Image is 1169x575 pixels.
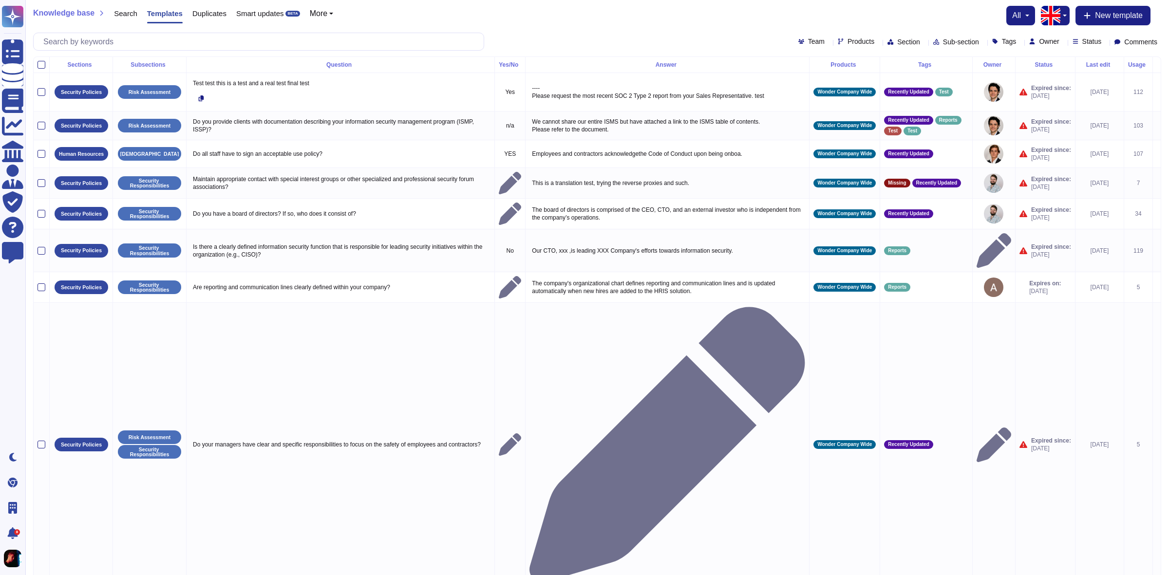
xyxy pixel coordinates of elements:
span: Comments [1124,38,1157,45]
span: Expired since: [1031,118,1071,126]
p: Risk Assessment [129,123,171,129]
p: This is a translation test, trying the reverse proxies and such. [529,177,805,189]
p: Employees and contractors acknowledgethe Code of Conduct upon being onboa. [529,148,805,160]
div: Status [1019,62,1071,68]
span: Status [1082,38,1102,45]
span: Test [939,90,949,94]
span: Recently Updated [888,442,929,447]
span: [DATE] [1031,126,1071,133]
p: Test test this is a test and a real test final test [190,77,490,90]
p: Do your managers have clear and specific responsibilities to focus on the safety of employees and... [190,438,490,451]
div: [DATE] [1079,283,1120,291]
span: Expired since: [1031,84,1071,92]
input: Search by keywords [38,33,484,50]
span: Smart updates [236,10,284,17]
p: Do you have a board of directors? If so, who does it consist of? [190,207,490,220]
div: Sections [54,62,109,68]
div: [DATE] [1079,210,1120,218]
div: [DATE] [1079,122,1120,130]
span: Missing [888,181,906,185]
button: all [1012,12,1029,19]
p: The company's organizational chart defines reporting and communication lines and is updated autom... [529,277,805,297]
div: Subsections [117,62,182,68]
img: user [984,204,1003,223]
span: [DATE] [1031,251,1071,259]
div: Usage [1128,62,1149,68]
span: Team [808,38,825,45]
img: user [984,278,1003,297]
div: [DATE] [1079,88,1120,96]
span: Wonder Company Wide [817,442,872,447]
span: Knowledge base [33,9,94,17]
div: [DATE] [1079,441,1120,448]
div: Products [813,62,876,68]
div: Owner [977,62,1011,68]
span: [DATE] [1029,287,1061,295]
span: Tags [1002,38,1017,45]
p: Risk Assessment [129,435,171,440]
span: Recently Updated [888,90,929,94]
span: Wonder Company Wide [817,211,872,216]
div: 107 [1128,150,1149,158]
div: Last edit [1079,62,1120,68]
span: all [1012,12,1021,19]
div: 112 [1128,88,1149,96]
button: New template [1075,6,1150,25]
p: Security Responsibilities [121,178,178,188]
div: Question [190,62,490,68]
span: [DATE] [1031,214,1071,222]
span: Search [114,10,137,17]
p: Security Policies [61,211,102,217]
img: user [984,173,1003,193]
span: Wonder Company Wide [817,151,872,156]
span: Recently Updated [888,151,929,156]
img: user [4,550,21,567]
span: Expired since: [1031,175,1071,183]
img: user [984,144,1003,164]
span: Wonder Company Wide [817,90,872,94]
div: 34 [1128,210,1149,218]
p: No [499,247,521,255]
p: YES [499,150,521,158]
div: 5 [1128,283,1149,291]
span: Test [888,129,898,133]
p: Security Policies [61,285,102,290]
p: Security Policies [61,442,102,447]
div: Answer [529,62,805,68]
span: Recently Updated [888,211,929,216]
p: [DEMOGRAPHIC_DATA] [120,151,179,157]
span: Sub-section [943,38,979,45]
span: Expired since: [1031,243,1071,251]
span: Reports [888,285,906,290]
p: Security Responsibilities [121,282,178,293]
p: Security Policies [61,248,102,253]
div: 5 [1128,441,1149,448]
span: Recently Updated [916,181,957,185]
span: Wonder Company Wide [817,181,872,185]
img: en [1041,6,1060,25]
p: Do all staff have to sign an acceptable use policy? [190,148,490,160]
p: n/a [499,122,521,130]
span: Wonder Company Wide [817,285,872,290]
p: ---- Please request the most recent SOC 2 Type 2 report from your Sales Representative. test [529,82,805,102]
p: Our CTO, xxx ,is leading XXX Company's efforts towards information security. [529,244,805,257]
span: [DATE] [1031,92,1071,100]
span: Expired since: [1031,437,1071,445]
div: 8 [14,529,20,535]
span: Reports [939,118,958,123]
p: Risk Assessment [129,90,171,95]
p: Human Resources [59,151,104,157]
div: [DATE] [1079,247,1120,255]
p: Do you provide clients with documentation describing your information security management program... [190,115,490,136]
p: We cannot share our entire ISMS but have attached a link to the ISMS table of contents. Please re... [529,115,805,136]
div: Tags [884,62,968,68]
p: Are reporting and communication lines clearly defined within your company? [190,281,490,294]
span: Duplicates [192,10,226,17]
span: Reports [888,248,906,253]
span: Expired since: [1031,206,1071,214]
div: [DATE] [1079,179,1120,187]
div: 119 [1128,247,1149,255]
p: Security Policies [61,90,102,95]
span: Wonder Company Wide [817,248,872,253]
span: Templates [147,10,183,17]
